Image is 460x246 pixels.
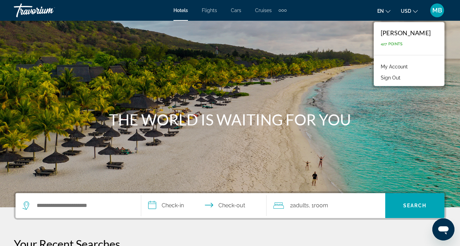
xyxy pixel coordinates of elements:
[403,203,427,208] span: Search
[401,6,418,16] button: Change currency
[401,8,411,14] span: USD
[100,111,360,129] h1: THE WORLD IS WAITING FOR YOU
[381,29,431,37] div: [PERSON_NAME]
[377,62,411,71] a: My Account
[141,193,267,218] button: Check in and out dates
[428,3,446,18] button: User Menu
[314,202,328,209] span: Room
[309,201,328,210] span: , 1
[290,201,309,210] span: 2
[279,5,287,16] button: Extra navigation items
[231,8,241,13] a: Cars
[377,73,404,82] button: Sign Out
[14,1,83,19] a: Travorium
[255,8,272,13] a: Cruises
[385,193,444,218] button: Search
[377,6,390,16] button: Change language
[432,7,442,14] span: MB
[293,202,309,209] span: Adults
[432,218,454,240] iframe: Кнопка запуска окна обмена сообщениями
[173,8,188,13] a: Hotels
[16,193,444,218] div: Search widget
[377,8,384,14] span: en
[202,8,217,13] a: Flights
[267,193,385,218] button: Travelers: 2 adults, 0 children
[381,42,403,46] span: 427 Points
